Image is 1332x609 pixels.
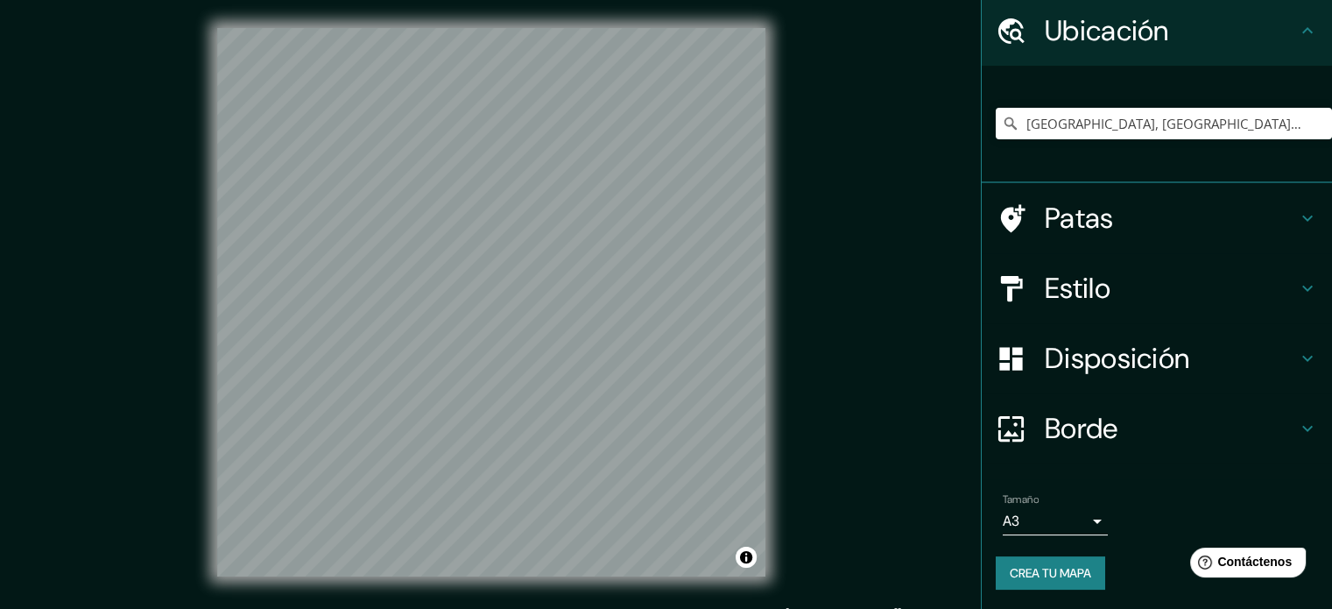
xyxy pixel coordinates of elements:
[996,556,1105,590] button: Crea tu mapa
[1045,200,1114,237] font: Patas
[1003,512,1019,530] font: A3
[736,547,757,568] button: Activar o desactivar atribución
[1003,492,1039,506] font: Tamaño
[1176,541,1313,590] iframe: Lanzador de widgets de ayuda
[1045,340,1189,377] font: Disposición
[1045,12,1169,49] font: Ubicación
[1045,270,1110,307] font: Estilo
[1010,565,1091,581] font: Crea tu mapa
[982,253,1332,323] div: Estilo
[982,323,1332,393] div: Disposición
[1003,507,1108,535] div: A3
[1045,410,1118,447] font: Borde
[217,28,765,577] canvas: Mapa
[982,393,1332,464] div: Borde
[982,183,1332,253] div: Patas
[996,108,1332,139] input: Elige tu ciudad o zona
